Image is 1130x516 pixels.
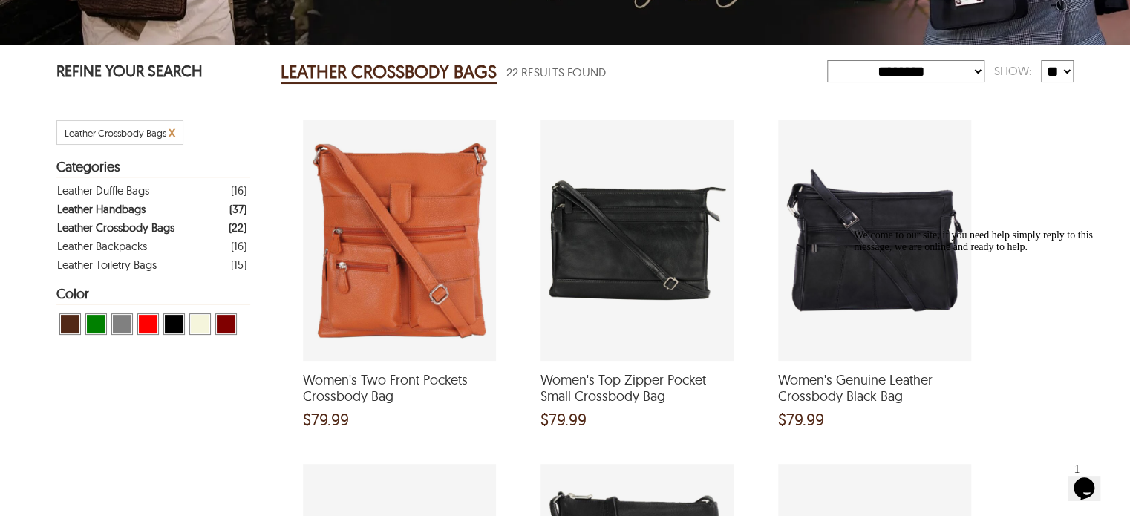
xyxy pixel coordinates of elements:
a: Filter Leather Toiletry Bags [57,255,246,274]
a: Cancel Filter [169,127,175,139]
div: View Red Leather Crossbody Bags [137,313,159,335]
div: Leather Handbags [57,200,146,218]
a: Filter Leather Crossbody Bags [57,218,246,237]
iframe: chat widget [1068,457,1115,501]
div: ( 22 ) [229,218,246,237]
a: Women's Two Front Pockets Crossbody Bag and a price of $79.99 [303,351,496,434]
div: ( 16 ) [231,237,246,255]
a: Women's Genuine Leather Crossbody Black Bag and a price of $79.99 [778,351,971,434]
div: Welcome to our site, if you need help simply reply to this message, we are online and ready to help. [6,6,273,30]
div: Leather Crossbody Bags 22 Results Found [281,57,827,87]
div: Heading Filter Leather Crossbody Bags by Categories [56,160,249,177]
div: View Black Leather Crossbody Bags [163,313,185,335]
a: Women's Top Zipper Pocket Small Crossbody Bag and a price of $79.99 [540,351,734,434]
div: ( 37 ) [229,200,246,218]
div: View Beige Leather Crossbody Bags [189,313,211,335]
a: Filter Leather Duffle Bags [57,181,246,200]
div: Leather Toiletry Bags [57,255,157,274]
div: ( 15 ) [231,255,246,274]
span: $79.99 [303,412,349,427]
h2: LEATHER CROSSBODY BAGS [281,60,497,84]
span: Women's Top Zipper Pocket Small Crossbody Bag [540,372,734,404]
div: Heading Filter Leather Crossbody Bags by Color [56,287,249,304]
div: Leather Backpacks [57,237,147,255]
div: View Maroon Leather Crossbody Bags [215,313,237,335]
div: ( 16 ) [231,181,246,200]
span: $79.99 [540,412,587,427]
span: 22 Results Found [506,63,606,82]
div: Show: [984,58,1041,84]
div: View Brown ( Brand Color ) Leather Crossbody Bags [59,313,81,335]
span: $79.99 [778,412,824,427]
iframe: chat widget [848,223,1115,449]
a: Filter Leather Backpacks [57,237,246,255]
div: Leather Duffle Bags [57,181,149,200]
span: Women's Genuine Leather Crossbody Black Bag [778,372,971,404]
span: Filter Leather Crossbody Bags [65,127,166,139]
div: View Green Leather Crossbody Bags [85,313,107,335]
p: REFINE YOUR SEARCH [56,60,249,85]
span: x [169,123,175,140]
span: Welcome to our site, if you need help simply reply to this message, we are online and ready to help. [6,6,245,29]
a: Filter Leather Handbags [57,200,246,218]
div: Leather Crossbody Bags [57,218,174,237]
div: View Grey Leather Crossbody Bags [111,313,133,335]
span: Women's Two Front Pockets Crossbody Bag [303,372,496,404]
